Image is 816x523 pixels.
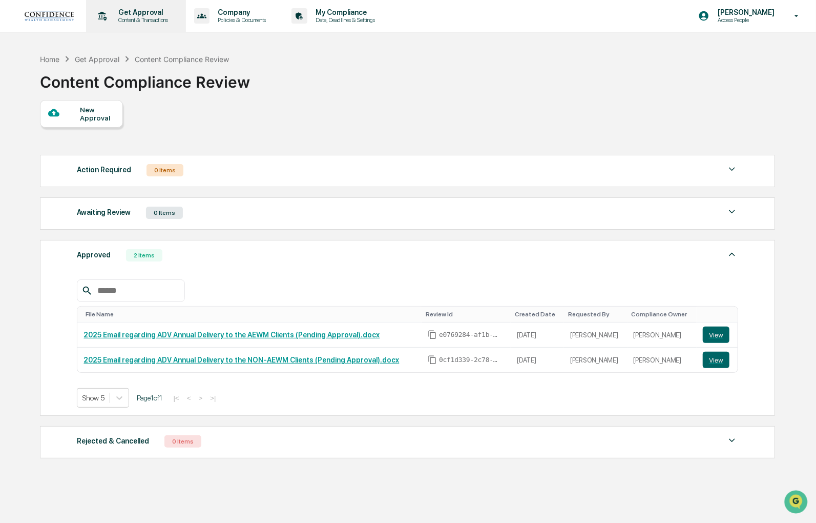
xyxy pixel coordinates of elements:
[10,184,18,192] div: 🖐️
[174,82,186,94] button: Start new chat
[102,227,124,235] span: Pylon
[568,311,623,318] div: Toggle SortBy
[439,331,500,339] span: e0769284-af1b-4a74-9fe7-6a0ab0e27437
[22,79,40,97] img: 8933085812038_c878075ebb4cc5468115_72.jpg
[91,140,112,148] span: [DATE]
[77,434,149,448] div: Rejected & Cancelled
[20,140,29,149] img: 1746055101610-c473b297-6a78-478c-a979-82029cc54cd1
[511,348,564,372] td: [DATE]
[726,163,738,175] img: caret
[164,435,201,448] div: 0 Items
[75,55,119,64] div: Get Approval
[137,394,162,402] span: Page 1 of 1
[20,202,65,212] span: Data Lookup
[77,163,131,176] div: Action Required
[110,16,174,24] p: Content & Transactions
[196,394,206,403] button: >
[726,434,738,447] img: caret
[703,352,729,368] button: View
[783,489,811,517] iframe: Open customer support
[564,323,627,348] td: [PERSON_NAME]
[703,327,729,343] button: View
[627,348,697,372] td: [PERSON_NAME]
[80,106,114,122] div: New Approval
[307,16,380,24] p: Data, Deadlines & Settings
[40,55,59,64] div: Home
[207,394,219,403] button: >|
[703,352,731,368] a: View
[46,89,145,97] div: We're offline, we'll be back soon
[10,114,69,123] div: Past conversations
[110,8,174,16] p: Get Approval
[10,22,186,38] p: How can we help?
[439,356,500,364] span: 0cf1d339-2c78-4f47-bf56-9e259de7a23f
[184,394,194,403] button: <
[146,207,183,219] div: 0 Items
[632,311,693,318] div: Toggle SortBy
[426,311,507,318] div: Toggle SortBy
[703,327,731,343] a: View
[86,311,417,318] div: Toggle SortBy
[126,249,162,261] div: 2 Items
[40,65,250,91] div: Content Compliance Review
[83,331,380,339] a: 2025 Email regarding ADV Annual Delivery to the AEWM Clients (Pending Approval).docx
[428,330,437,339] span: Copy Id
[10,203,18,211] div: 🔎
[72,227,124,235] a: Powered byPylon
[627,323,697,348] td: [PERSON_NAME]
[77,206,131,219] div: Awaiting Review
[515,311,560,318] div: Toggle SortBy
[705,311,734,318] div: Toggle SortBy
[709,16,780,24] p: Access People
[726,206,738,218] img: caret
[709,8,780,16] p: [PERSON_NAME]
[135,55,229,64] div: Content Compliance Review
[77,248,111,261] div: Approved
[20,183,66,193] span: Preclearance
[726,248,738,260] img: caret
[210,16,271,24] p: Policies & Documents
[159,112,186,125] button: See all
[307,8,380,16] p: My Compliance
[32,140,83,148] span: [PERSON_NAME]
[85,183,127,193] span: Attestations
[147,164,183,176] div: 0 Items
[46,79,168,89] div: Start new chat
[10,130,27,147] img: Jack Rasmussen
[85,140,89,148] span: •
[564,348,627,372] td: [PERSON_NAME]
[25,11,74,21] img: logo
[83,356,399,364] a: 2025 Email regarding ADV Annual Delivery to the NON-AEWM Clients (Pending Approval).docx
[511,323,564,348] td: [DATE]
[170,394,182,403] button: |<
[6,178,70,197] a: 🖐️Preclearance
[210,8,271,16] p: Company
[428,355,437,365] span: Copy Id
[70,178,131,197] a: 🗄️Attestations
[10,79,29,97] img: 1746055101610-c473b297-6a78-478c-a979-82029cc54cd1
[74,184,82,192] div: 🗄️
[6,198,69,216] a: 🔎Data Lookup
